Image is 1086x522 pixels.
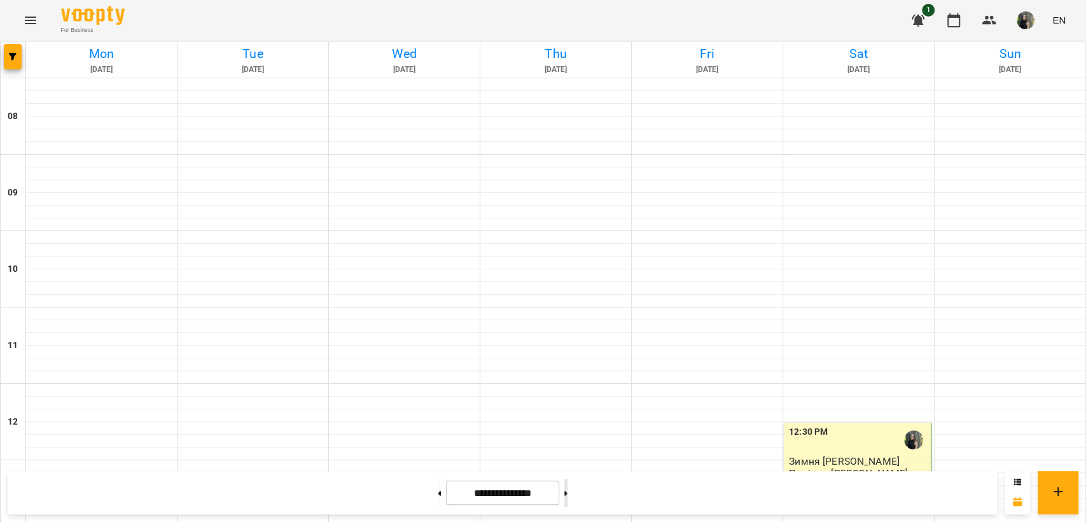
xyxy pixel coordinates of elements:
h6: Fri [634,44,781,64]
h6: 12 [8,415,18,429]
h6: 10 [8,262,18,276]
label: 12:30 PM [789,425,828,439]
h6: [DATE] [785,64,932,76]
button: Menu [15,5,46,36]
h6: Wed [331,44,478,64]
h6: [DATE] [936,64,1083,76]
h6: Sat [785,44,932,64]
h6: [DATE] [634,64,781,76]
h6: 11 [8,339,18,353]
h6: 09 [8,186,18,200]
span: 1 [922,4,935,17]
img: Voopty Logo [61,6,125,25]
img: cee650bf85ea97b15583ede96205305a.jpg [1017,11,1034,29]
h6: 08 [8,109,18,123]
span: Зимня [PERSON_NAME] [789,455,900,467]
h6: [DATE] [28,64,175,76]
img: Поліщук Анастасія Сергіївна [904,430,923,449]
h6: Thu [482,44,629,64]
button: EN [1047,8,1071,32]
h6: [DATE] [482,64,629,76]
span: For Business [61,26,125,34]
h6: Tue [179,44,326,64]
h6: Sun [936,44,1083,64]
span: EN [1052,13,1066,27]
h6: Mon [28,44,175,64]
h6: [DATE] [331,64,478,76]
h6: [DATE] [179,64,326,76]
